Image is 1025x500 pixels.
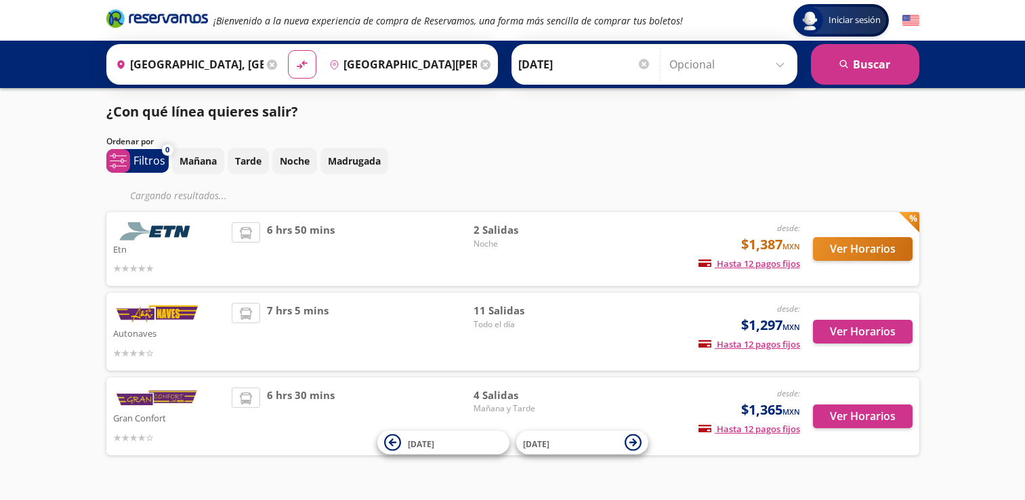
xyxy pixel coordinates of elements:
[172,148,224,174] button: Mañana
[777,222,800,234] em: desde:
[813,404,913,428] button: Ver Horarios
[280,154,310,168] p: Noche
[267,303,329,360] span: 7 hrs 5 mins
[474,318,568,331] span: Todo el día
[110,47,264,81] input: Buscar Origen
[474,402,568,415] span: Mañana y Tarde
[741,315,800,335] span: $1,297
[408,438,434,449] span: [DATE]
[133,152,165,169] p: Filtros
[165,144,169,156] span: 0
[782,322,800,332] small: MXN
[823,14,886,27] span: Iniciar sesión
[741,400,800,420] span: $1,365
[272,148,317,174] button: Noche
[516,431,648,455] button: [DATE]
[320,148,388,174] button: Madrugada
[328,154,381,168] p: Madrugada
[474,222,568,238] span: 2 Salidas
[113,222,201,241] img: Etn
[782,407,800,417] small: MXN
[698,423,800,435] span: Hasta 12 pagos fijos
[235,154,262,168] p: Tarde
[741,234,800,255] span: $1,387
[106,8,208,28] i: Brand Logo
[777,388,800,399] em: desde:
[474,388,568,403] span: 4 Salidas
[228,148,269,174] button: Tarde
[474,303,568,318] span: 11 Salidas
[106,102,298,122] p: ¿Con qué línea quieres salir?
[698,257,800,270] span: Hasta 12 pagos fijos
[113,241,226,257] p: Etn
[106,136,154,148] p: Ordenar por
[377,431,509,455] button: [DATE]
[902,12,919,29] button: English
[324,47,477,81] input: Buscar Destino
[213,14,683,27] em: ¡Bienvenido a la nueva experiencia de compra de Reservamos, una forma más sencilla de comprar tus...
[180,154,217,168] p: Mañana
[811,44,919,85] button: Buscar
[267,388,335,445] span: 6 hrs 30 mins
[106,149,169,173] button: 0Filtros
[669,47,791,81] input: Opcional
[782,241,800,251] small: MXN
[130,189,227,202] em: Cargando resultados ...
[813,237,913,261] button: Ver Horarios
[518,47,651,81] input: Elegir Fecha
[267,222,335,276] span: 6 hrs 50 mins
[474,238,568,250] span: Noche
[698,338,800,350] span: Hasta 12 pagos fijos
[113,325,226,341] p: Autonaves
[777,303,800,314] em: desde:
[113,303,201,325] img: Autonaves
[813,320,913,343] button: Ver Horarios
[523,438,549,449] span: [DATE]
[113,409,226,425] p: Gran Confort
[106,8,208,33] a: Brand Logo
[113,388,201,409] img: Gran Confort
